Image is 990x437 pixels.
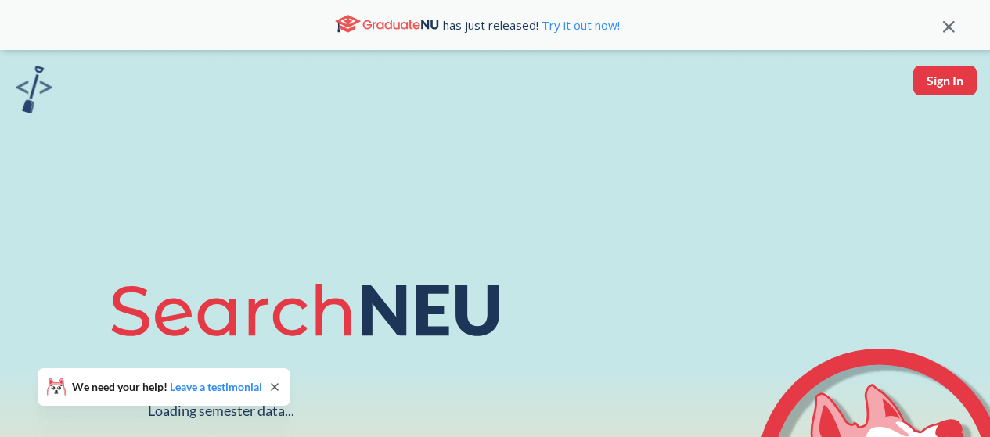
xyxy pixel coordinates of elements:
button: Sign In [913,66,977,95]
a: Try it out now! [538,17,620,33]
span: We need your help! [72,381,262,392]
span: has just released! [443,16,620,34]
a: sandbox logo [16,66,52,118]
img: sandbox logo [16,66,52,113]
a: Leave a testimonial [170,380,262,393]
div: Loading semester data... [148,402,294,420]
